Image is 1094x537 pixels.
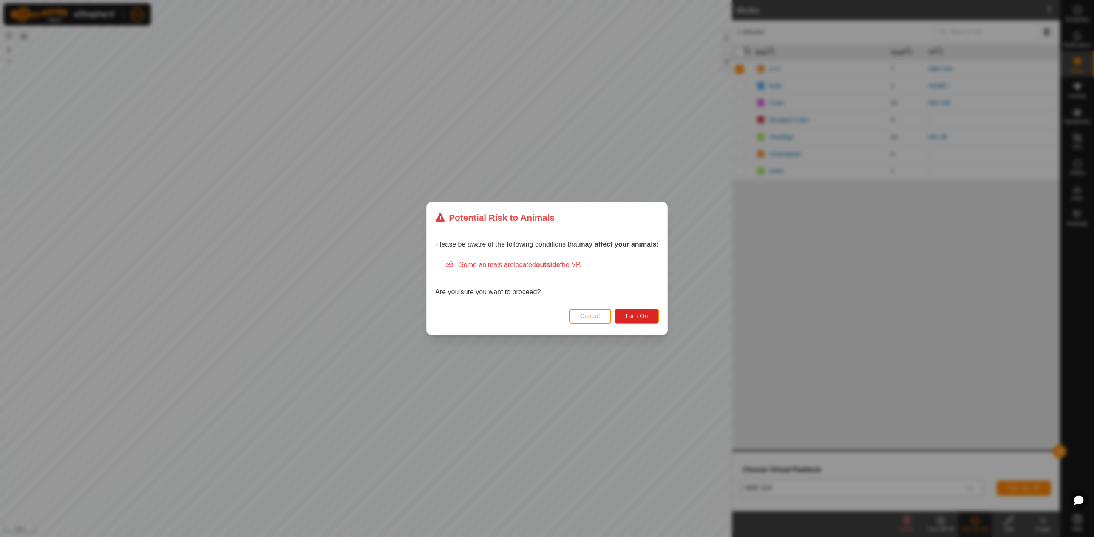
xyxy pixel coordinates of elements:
strong: may affect your animals: [579,241,659,248]
strong: outside [536,261,560,268]
span: Please be aware of the following conditions that [435,241,659,248]
div: Are you sure you want to proceed? [435,260,659,297]
span: Cancel [580,313,600,319]
div: Potential Risk to Animals [435,211,555,224]
span: Turn On [625,313,648,319]
button: Cancel [569,309,611,324]
span: located the VP. [514,261,581,268]
div: Some animals are [445,260,659,270]
button: Turn On [615,309,659,324]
